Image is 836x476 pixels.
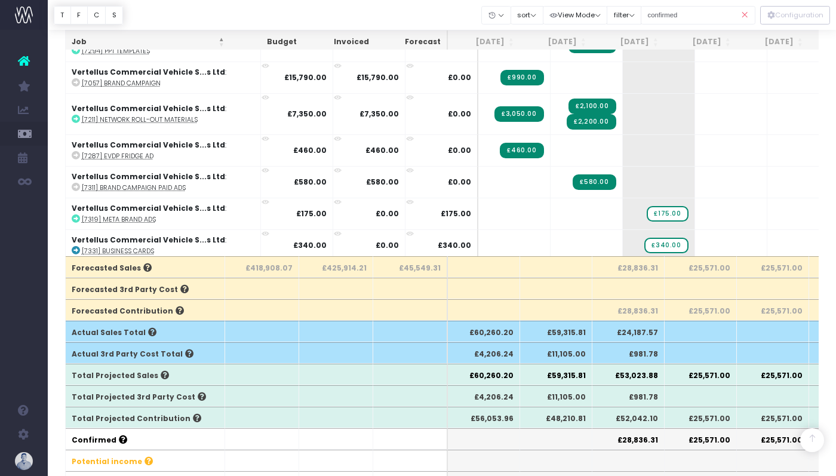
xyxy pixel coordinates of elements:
strong: £340.00 [293,240,327,250]
strong: Vertellus Commercial Vehicle S...s Ltd [72,103,225,113]
th: Forecasted 3rd Party Cost [66,278,225,299]
button: View Mode [543,6,608,24]
img: images/default_profile_image.png [15,452,33,470]
td: : [66,166,261,198]
th: £28,836.31 [592,299,665,321]
span: Forecasted Sales [72,263,152,274]
abbr: [7294] PPT templates [82,47,150,56]
td: : [66,93,261,134]
strong: £7,350.00 [287,109,327,119]
th: £25,571.00 [665,407,737,428]
th: Potential income [66,450,225,471]
abbr: [7287] EVDP Fridge Ad [82,152,153,161]
th: £4,206.24 [448,385,520,407]
abbr: [7319] Meta Brand Ads [82,215,156,224]
span: Streamtime Invoice: 5170 – [7057] Brand Campaign - Website Updates [500,70,543,85]
th: Nov 25: activate to sort column ascending [737,30,809,54]
th: £28,836.31 [592,428,665,450]
span: Streamtime Invoice: 5195 – [7211] Network Roll-out materials - Dealer materials suite [568,99,616,114]
th: Actual 3rd Party Cost Total [66,342,225,364]
button: C [87,6,106,24]
th: £24,187.57 [592,321,665,342]
th: Forecasted Contribution [66,299,225,321]
button: F [70,6,88,24]
th: £25,571.00 [737,428,809,450]
th: Aug 25: activate to sort column ascending [520,30,592,54]
th: £25,571.00 [737,299,809,321]
td: : [66,198,261,229]
input: Search... [641,6,755,24]
strong: Vertellus Commercial Vehicle S...s Ltd [72,235,225,245]
th: £981.78 [592,342,665,364]
th: £45,549.31 [373,256,448,278]
div: Vertical button group [760,6,830,24]
th: £11,105.00 [520,342,592,364]
span: £175.00 [441,208,471,219]
strong: Vertellus Commercial Vehicle S...s Ltd [72,67,225,77]
th: Total Projected Sales [66,364,225,385]
th: £4,206.24 [448,342,520,364]
button: Configuration [760,6,830,24]
abbr: [7331] Business Cards [82,247,154,256]
span: wayahead Sales Forecast Item [647,206,688,222]
strong: £0.00 [376,240,399,250]
span: £0.00 [448,177,471,188]
th: Invoiced [303,30,375,54]
th: Forecast [375,30,448,54]
strong: £15,790.00 [284,72,327,82]
span: £0.00 [448,72,471,83]
strong: Vertellus Commercial Vehicle S...s Ltd [72,203,225,213]
div: Vertical button group [54,6,123,24]
th: £53,023.88 [592,364,665,385]
th: Total Projected Contribution [66,407,225,428]
th: £60,260.20 [448,364,520,385]
button: filter [607,6,641,24]
th: £48,210.81 [520,407,592,428]
th: Oct 25: activate to sort column ascending [665,30,737,54]
th: Sep 25: activate to sort column ascending [592,30,665,54]
strong: £460.00 [365,145,399,155]
strong: £460.00 [293,145,327,155]
th: £60,260.20 [448,321,520,342]
th: Job: activate to sort column descending [66,30,230,54]
span: £0.00 [448,145,471,156]
strong: £7,350.00 [359,109,399,119]
th: £59,315.81 [520,364,592,385]
th: £981.78 [592,385,665,407]
th: £25,571.00 [737,407,809,428]
td: : [66,134,261,166]
strong: Vertellus Commercial Vehicle S...s Ltd [72,171,225,182]
span: wayahead Sales Forecast Item [644,238,688,253]
th: Total Projected 3rd Party Cost [66,385,225,407]
th: £25,571.00 [737,256,809,278]
span: Streamtime Invoice: 5194 – [7311] Brand Campaign Paid Ads [573,174,616,190]
th: £52,042.10 [592,407,665,428]
button: sort [511,6,543,24]
span: Streamtime Invoice: 5196 – [7211] Network Roll-out materials - Digital dealer materials [567,114,616,130]
th: £11,105.00 [520,385,592,407]
strong: Vertellus Commercial Vehicle S...s Ltd [72,140,225,150]
th: £25,571.00 [665,256,737,278]
td: : [66,62,261,93]
strong: £15,790.00 [356,72,399,82]
th: £25,571.00 [737,364,809,385]
abbr: [7311] Brand Campaign Paid Ads [82,183,186,192]
th: £25,571.00 [665,364,737,385]
span: Streamtime Invoice: 5172 – [7287] EVDP Fridge Ad [500,143,543,158]
th: £418,908.07 [225,256,299,278]
span: Streamtime Invoice: 5171 – [7211] Network Roll-out materials - Priority Items [494,106,543,122]
th: Budget [230,30,303,54]
th: £25,571.00 [665,299,737,321]
button: T [54,6,71,24]
span: £0.00 [448,109,471,119]
strong: £580.00 [366,177,399,187]
th: £56,053.96 [448,407,520,428]
strong: £580.00 [294,177,327,187]
td: : [66,229,261,261]
th: £28,836.31 [592,256,665,278]
strong: £175.00 [296,208,327,219]
th: £25,571.00 [665,428,737,450]
abbr: [7211] Network Roll-out materials [82,115,198,124]
th: Actual Sales Total [66,321,225,342]
th: Jul 25: activate to sort column ascending [448,30,520,54]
